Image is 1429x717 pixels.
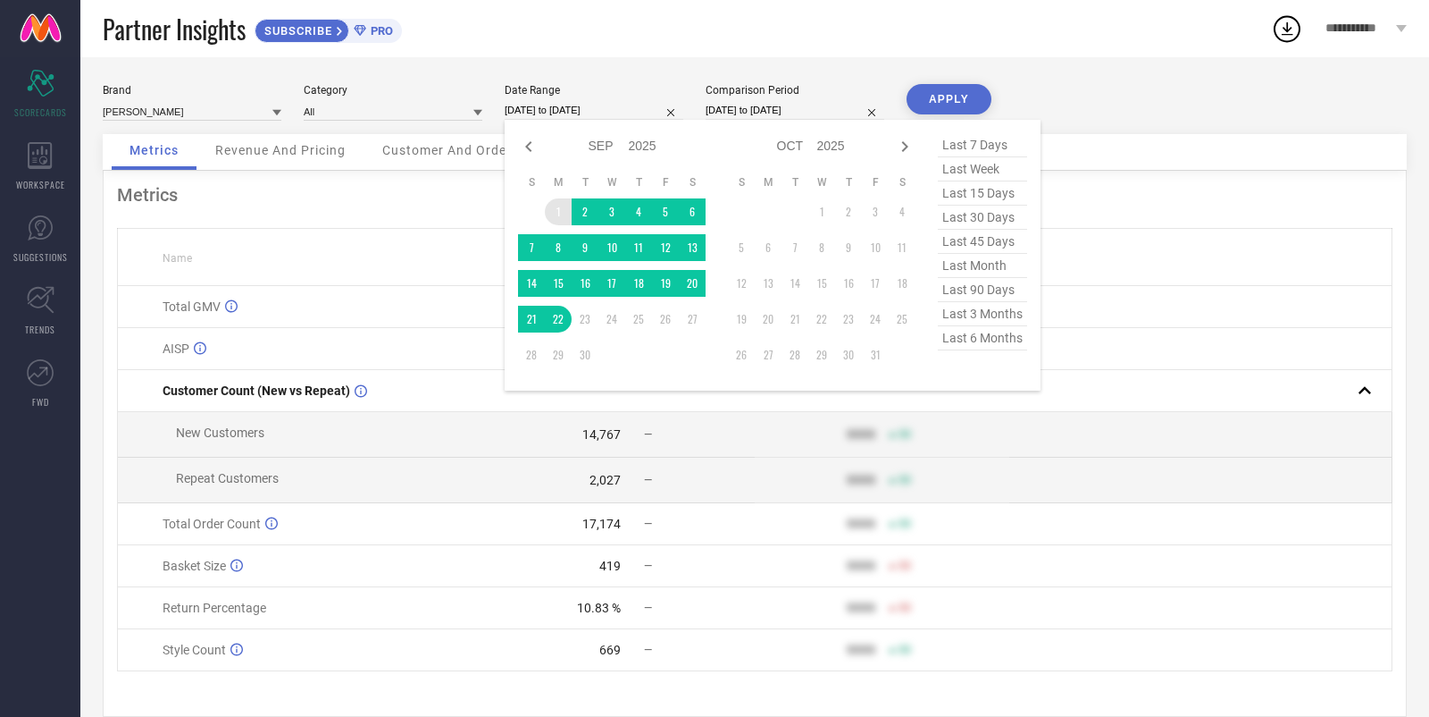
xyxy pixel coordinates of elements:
td: Sat Oct 11 2025 [889,234,915,261]
span: AISP [163,342,189,356]
td: Fri Oct 24 2025 [862,306,889,333]
span: Repeat Customers [176,471,279,485]
span: New Customers [176,426,264,440]
span: last 90 days [938,278,1027,302]
th: Wednesday [598,175,625,190]
td: Thu Sep 18 2025 [625,270,652,297]
span: SUBSCRIBE [255,24,337,38]
td: Sat Sep 27 2025 [679,306,706,333]
td: Thu Oct 16 2025 [835,270,862,297]
span: 50 [898,560,911,572]
input: Select date range [505,101,683,120]
td: Fri Oct 17 2025 [862,270,889,297]
td: Wed Oct 15 2025 [808,270,835,297]
td: Thu Oct 30 2025 [835,342,862,368]
td: Fri Sep 26 2025 [652,306,679,333]
td: Sat Sep 06 2025 [679,198,706,225]
span: — [644,428,652,441]
a: SUBSCRIBEPRO [255,14,402,43]
span: Customer And Orders [382,143,519,157]
div: Comparison Period [706,84,884,97]
td: Wed Sep 03 2025 [598,198,625,225]
th: Monday [755,175,781,190]
td: Wed Sep 17 2025 [598,270,625,297]
td: Tue Oct 28 2025 [781,342,808,368]
td: Tue Oct 21 2025 [781,306,808,333]
div: 9999 [847,559,875,573]
th: Friday [652,175,679,190]
span: FWD [32,395,49,409]
span: 50 [898,602,911,614]
div: 669 [599,643,621,657]
span: SCORECARDS [14,105,67,119]
td: Mon Oct 06 2025 [755,234,781,261]
td: Mon Oct 13 2025 [755,270,781,297]
div: 9999 [847,643,875,657]
div: Date Range [505,84,683,97]
span: last 6 months [938,326,1027,350]
span: Metrics [130,143,179,157]
td: Fri Sep 12 2025 [652,234,679,261]
td: Wed Sep 10 2025 [598,234,625,261]
span: — [644,644,652,656]
td: Sun Sep 07 2025 [518,234,545,261]
td: Sat Oct 25 2025 [889,306,915,333]
td: Fri Sep 05 2025 [652,198,679,225]
td: Thu Oct 23 2025 [835,306,862,333]
td: Tue Oct 14 2025 [781,270,808,297]
span: Partner Insights [103,11,246,47]
div: 9999 [847,517,875,531]
div: 419 [599,559,621,573]
td: Fri Oct 03 2025 [862,198,889,225]
span: last week [938,157,1027,181]
th: Tuesday [572,175,598,190]
td: Sun Oct 19 2025 [728,306,755,333]
span: last 3 months [938,302,1027,326]
span: 50 [898,474,911,486]
td: Wed Oct 22 2025 [808,306,835,333]
td: Wed Oct 08 2025 [808,234,835,261]
span: 50 [898,644,911,656]
span: 50 [898,518,911,530]
td: Sun Sep 28 2025 [518,342,545,368]
span: PRO [366,24,393,38]
td: Sun Oct 05 2025 [728,234,755,261]
span: Total GMV [163,299,221,314]
th: Monday [545,175,572,190]
div: 9999 [847,473,875,487]
div: 14,767 [582,427,621,442]
td: Wed Oct 01 2025 [808,198,835,225]
span: Customer Count (New vs Repeat) [163,384,350,398]
th: Thursday [835,175,862,190]
td: Thu Oct 02 2025 [835,198,862,225]
td: Sun Oct 26 2025 [728,342,755,368]
div: Metrics [117,184,1392,206]
span: Return Percentage [163,601,266,615]
span: Basket Size [163,559,226,573]
td: Sat Oct 18 2025 [889,270,915,297]
td: Sat Sep 13 2025 [679,234,706,261]
span: — [644,602,652,614]
th: Saturday [679,175,706,190]
button: APPLY [907,84,991,114]
span: last 15 days [938,181,1027,206]
span: — [644,518,652,530]
td: Wed Sep 24 2025 [598,306,625,333]
span: Revenue And Pricing [215,143,346,157]
th: Friday [862,175,889,190]
td: Tue Sep 23 2025 [572,306,598,333]
span: last 30 days [938,206,1027,230]
th: Thursday [625,175,652,190]
div: 9999 [847,601,875,615]
td: Tue Sep 02 2025 [572,198,598,225]
input: Select comparison period [706,101,884,120]
td: Thu Sep 11 2025 [625,234,652,261]
td: Sat Sep 20 2025 [679,270,706,297]
div: 10.83 % [577,601,621,615]
td: Mon Sep 08 2025 [545,234,572,261]
td: Thu Oct 09 2025 [835,234,862,261]
td: Tue Sep 30 2025 [572,342,598,368]
td: Thu Sep 25 2025 [625,306,652,333]
td: Fri Oct 10 2025 [862,234,889,261]
span: 50 [898,428,911,441]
